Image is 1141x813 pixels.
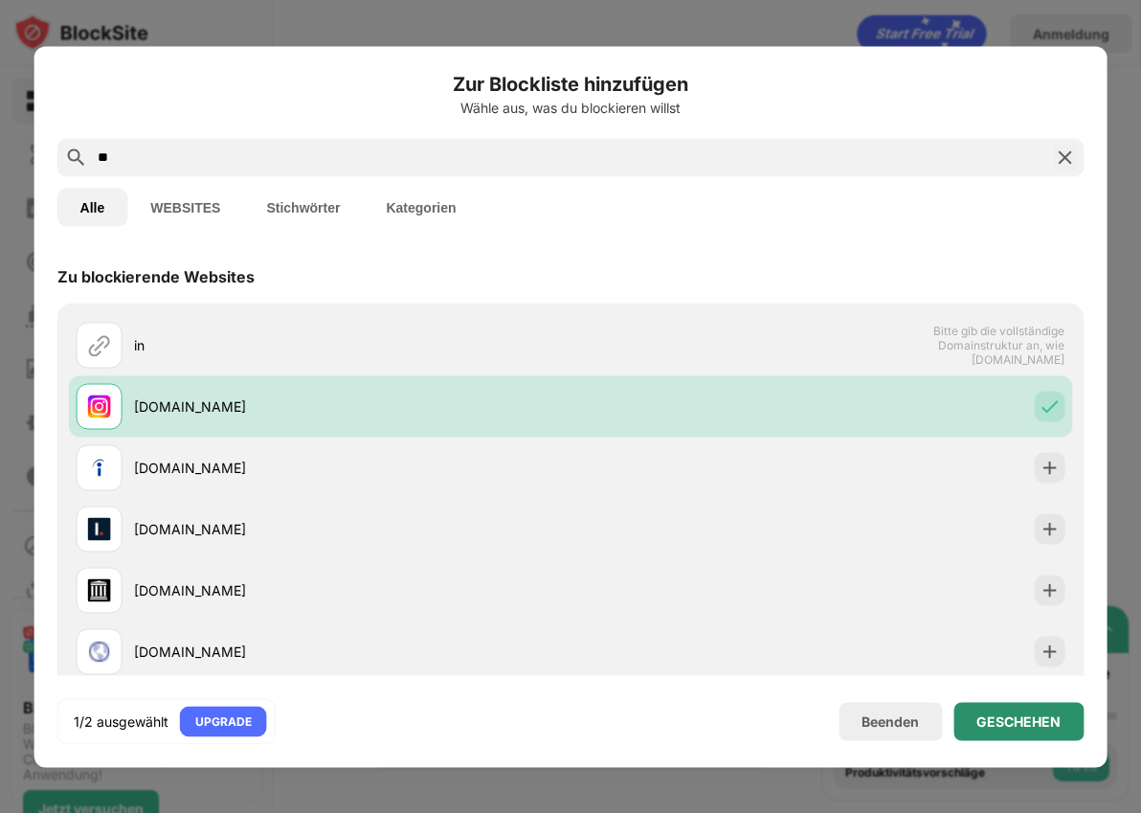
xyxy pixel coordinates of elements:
[88,578,111,601] img: favicons
[88,517,111,540] img: favicons
[57,266,255,285] div: Zu blockierende Websites
[976,713,1061,729] div: GESCHEHEN
[88,395,111,418] img: favicons
[1053,146,1076,169] img: search-close
[127,188,243,226] button: WEBSITES
[134,335,570,355] div: in
[57,188,128,226] button: Alle
[134,396,570,417] div: [DOMAIN_NAME]
[363,188,479,226] button: Kategorien
[867,324,1064,367] span: Bitte gib die vollständige Domainstruktur an, wie [DOMAIN_NAME]
[74,711,168,731] div: 1/2 ausgewählt
[65,146,88,169] img: search.svg
[134,580,570,600] div: [DOMAIN_NAME]
[195,711,252,731] div: UPGRADE
[88,333,111,356] img: url.svg
[243,188,363,226] button: Stichwörter
[88,456,111,479] img: favicons
[57,69,1085,98] h6: Zur Blockliste hinzufügen
[134,519,570,539] div: [DOMAIN_NAME]
[88,640,111,663] img: favicons
[57,100,1085,115] div: Wähle aus, was du blockieren willst
[134,642,570,662] div: [DOMAIN_NAME]
[861,713,919,730] div: Beenden
[134,458,570,478] div: [DOMAIN_NAME]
